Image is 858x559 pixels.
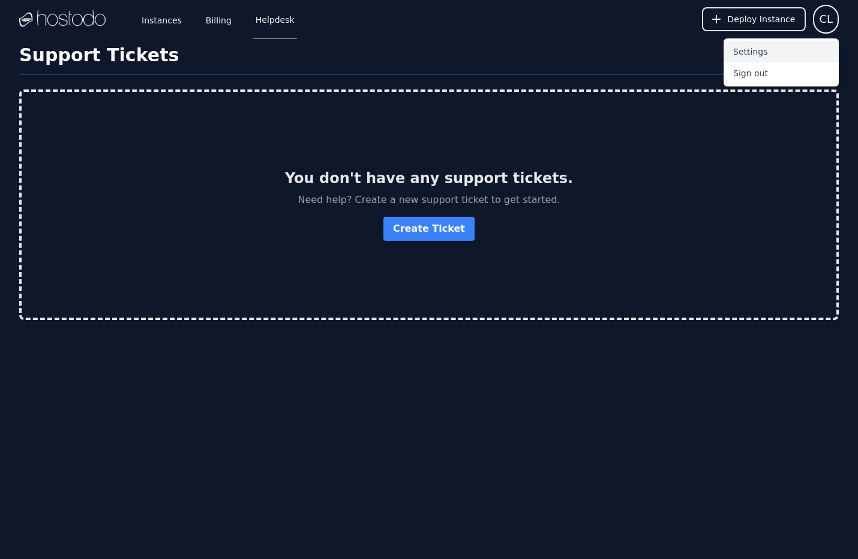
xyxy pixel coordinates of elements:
h2: You don't have any support tickets. [285,169,573,188]
p: Need help? Create a new support ticket to get started. [298,193,560,207]
img: Logo [19,10,106,28]
button: Settings [724,41,839,62]
span: CL [819,11,833,28]
button: User menu [813,5,839,34]
button: Create Ticket [383,217,475,241]
button: Deploy Instance [702,7,806,31]
span: Deploy Instance [727,13,795,25]
button: Sign out [724,62,839,84]
h1: Support Tickets [19,44,179,66]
